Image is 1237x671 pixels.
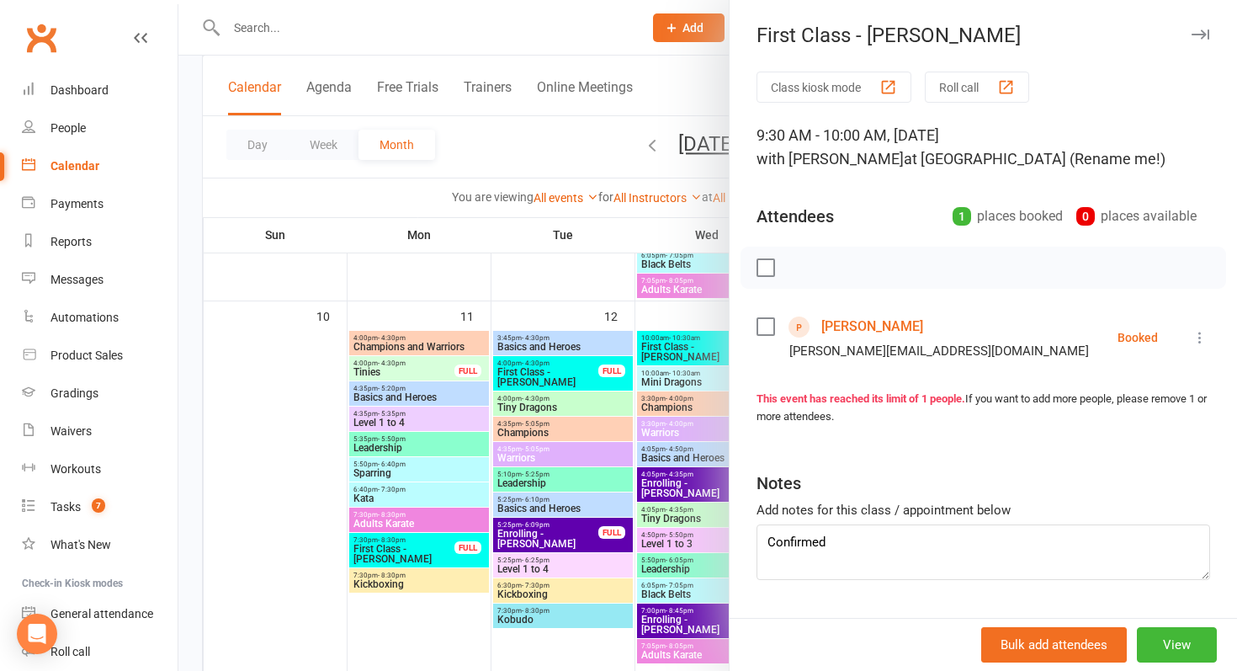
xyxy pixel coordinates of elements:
[757,72,911,103] button: Class kiosk mode
[50,235,92,248] div: Reports
[50,462,101,476] div: Workouts
[789,340,1089,362] div: [PERSON_NAME][EMAIL_ADDRESS][DOMAIN_NAME]
[757,391,1210,426] div: If you want to add more people, please remove 1 or more attendees.
[22,223,178,261] a: Reports
[20,17,62,59] a: Clubworx
[22,72,178,109] a: Dashboard
[757,471,801,495] div: Notes
[22,109,178,147] a: People
[22,526,178,564] a: What's New
[757,205,834,228] div: Attendees
[757,392,965,405] strong: This event has reached its limit of 1 people.
[1118,332,1158,343] div: Booked
[953,207,971,226] div: 1
[50,159,99,173] div: Calendar
[981,627,1127,663] button: Bulk add attendees
[821,313,923,340] a: [PERSON_NAME]
[50,500,81,514] div: Tasks
[22,595,178,633] a: General attendance kiosk mode
[953,205,1063,228] div: places booked
[50,273,104,286] div: Messages
[730,24,1237,47] div: First Class - [PERSON_NAME]
[50,645,90,658] div: Roll call
[50,121,86,135] div: People
[92,498,105,513] span: 7
[22,261,178,299] a: Messages
[22,185,178,223] a: Payments
[904,150,1165,168] span: at [GEOGRAPHIC_DATA] (Rename me!)
[22,299,178,337] a: Automations
[22,147,178,185] a: Calendar
[22,337,178,375] a: Product Sales
[50,311,119,324] div: Automations
[22,375,178,413] a: Gradings
[22,450,178,488] a: Workouts
[757,150,904,168] span: with [PERSON_NAME]
[22,488,178,526] a: Tasks 7
[757,500,1210,520] div: Add notes for this class / appointment below
[50,83,109,97] div: Dashboard
[1076,205,1197,228] div: places available
[50,424,92,438] div: Waivers
[50,386,98,400] div: Gradings
[1076,207,1095,226] div: 0
[50,538,111,551] div: What's New
[1137,627,1217,663] button: View
[22,413,178,450] a: Waivers
[757,124,1210,171] div: 9:30 AM - 10:00 AM, [DATE]
[50,349,123,362] div: Product Sales
[22,633,178,671] a: Roll call
[925,72,1029,103] button: Roll call
[17,614,57,654] div: Open Intercom Messenger
[50,197,104,210] div: Payments
[50,607,153,620] div: General attendance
